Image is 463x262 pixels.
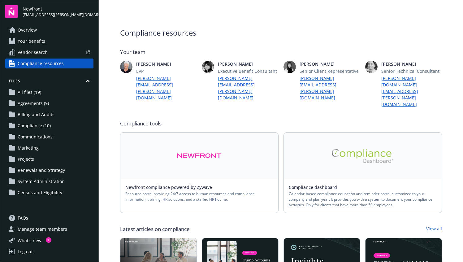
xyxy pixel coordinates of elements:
[5,121,93,131] a: Compliance (10)
[18,47,48,57] span: Vendor search
[5,5,18,18] img: navigator-logo.svg
[5,188,93,198] a: Census and Eligibility
[18,36,45,46] span: Your benefits
[120,133,278,179] a: Alt
[5,132,93,142] a: Communications
[46,237,51,243] div: 1
[5,59,93,68] a: Compliance resources
[120,225,190,233] span: Latest articles on compliance
[426,225,442,233] a: View all
[332,149,394,163] img: Alt
[125,191,273,202] span: Resource portal providing 24/7 access to human resources and compliance information, training, HR...
[18,87,41,97] span: All files (19)
[125,184,217,190] a: Newfront compliance powered by Zywave
[120,27,442,38] span: Compliance resources
[136,61,197,67] span: [PERSON_NAME]
[177,149,222,163] img: Alt
[18,98,49,108] span: Agreements (9)
[218,75,279,101] a: [PERSON_NAME][EMAIL_ADDRESS][PERSON_NAME][DOMAIN_NAME]
[300,61,360,67] span: [PERSON_NAME]
[5,47,93,57] a: Vendor search
[381,68,442,74] span: Senior Technical Consultant
[23,6,93,12] span: Newfront
[202,61,214,73] img: photo
[18,110,54,120] span: Billing and Audits
[18,247,33,257] div: Log out
[120,120,442,127] span: Compliance tools
[284,133,442,179] a: Alt
[5,165,93,175] a: Renewals and Strategy
[18,121,51,131] span: Compliance (10)
[5,177,93,186] a: System Administration
[120,48,442,56] span: Your team
[5,110,93,120] a: Billing and Audits
[300,68,360,74] span: Senior Client Representative
[283,61,296,73] img: photo
[120,61,132,73] img: photo
[18,188,62,198] span: Census and Eligibility
[18,143,39,153] span: Marketing
[5,237,51,244] button: What's new1
[5,36,93,46] a: Your benefits
[18,213,28,223] span: FAQs
[218,68,279,74] span: Executive Benefit Consultant
[136,75,197,101] a: [PERSON_NAME][EMAIL_ADDRESS][PERSON_NAME][DOMAIN_NAME]
[5,143,93,153] a: Marketing
[5,224,93,234] a: Manage team members
[23,5,93,18] button: Newfront[EMAIL_ADDRESS][PERSON_NAME][DOMAIN_NAME]
[18,154,34,164] span: Projects
[18,59,64,68] span: Compliance resources
[300,75,360,101] a: [PERSON_NAME][EMAIL_ADDRESS][PERSON_NAME][DOMAIN_NAME]
[18,224,67,234] span: Manage team members
[381,75,442,107] a: [PERSON_NAME][DOMAIN_NAME][EMAIL_ADDRESS][PERSON_NAME][DOMAIN_NAME]
[18,132,53,142] span: Communications
[5,154,93,164] a: Projects
[5,25,93,35] a: Overview
[18,25,37,35] span: Overview
[218,61,279,67] span: [PERSON_NAME]
[23,12,93,18] span: [EMAIL_ADDRESS][PERSON_NAME][DOMAIN_NAME]
[18,177,65,186] span: System Administration
[5,98,93,108] a: Agreements (9)
[18,165,65,175] span: Renewals and Strategy
[289,191,437,208] span: Calendar-based compliance education and reminder portal customized to your company and plan year....
[18,237,41,244] span: What ' s new
[365,61,378,73] img: photo
[289,184,342,190] a: Compliance dashboard
[5,213,93,223] a: FAQs
[5,78,93,86] button: Files
[136,68,197,74] span: EVP
[5,87,93,97] a: All files (19)
[381,61,442,67] span: [PERSON_NAME]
